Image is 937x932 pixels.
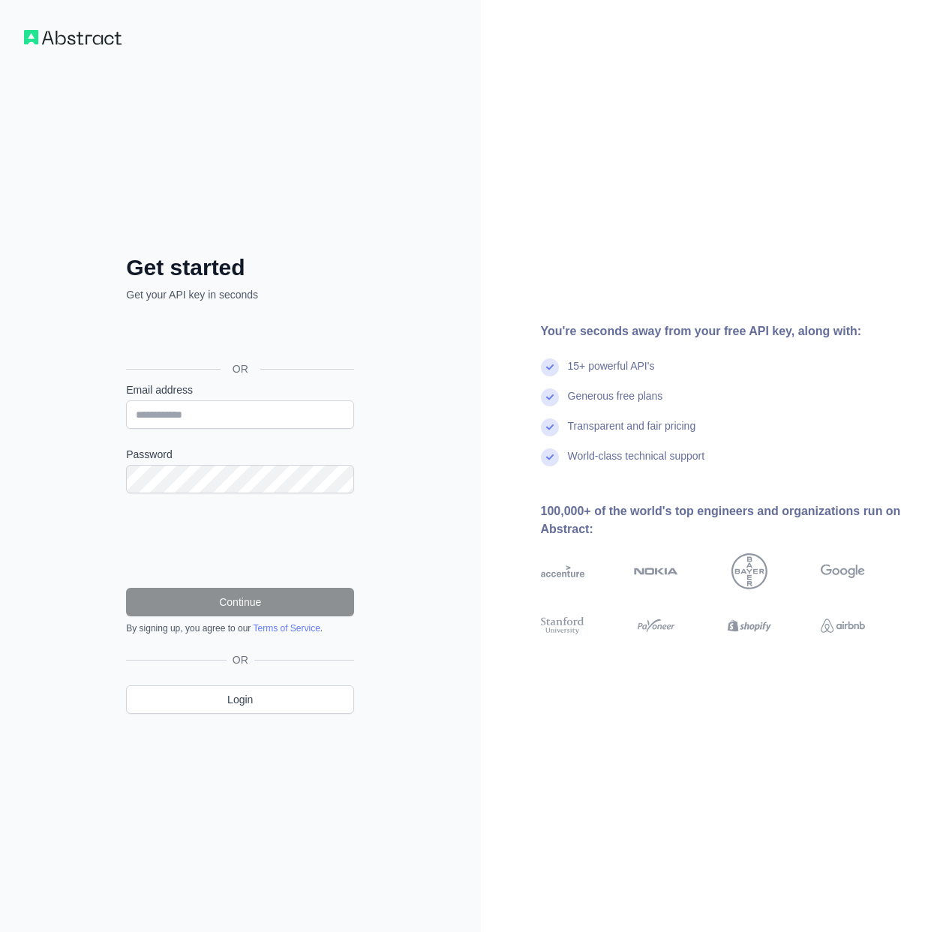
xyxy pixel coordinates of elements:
[126,685,354,714] a: Login
[126,511,354,570] iframe: reCAPTCHA
[227,652,254,667] span: OR
[821,553,865,589] img: google
[568,448,705,478] div: World-class technical support
[541,502,914,538] div: 100,000+ of the world's top engineers and organizations run on Abstract:
[728,615,772,637] img: shopify
[119,319,359,352] iframe: Knop Inloggen met Google
[126,622,354,634] div: By signing up, you agree to our .
[541,322,914,340] div: You're seconds away from your free API key, along with:
[126,382,354,397] label: Email address
[541,358,559,376] img: check mark
[541,448,559,466] img: check mark
[568,418,696,448] div: Transparent and fair pricing
[731,553,767,589] img: bayer
[541,418,559,436] img: check mark
[253,623,320,634] a: Terms of Service
[126,254,354,281] h2: Get started
[568,388,663,418] div: Generous free plans
[221,361,260,376] span: OR
[541,388,559,406] img: check mark
[541,615,585,637] img: stanford university
[568,358,655,388] div: 15+ powerful API's
[24,30,122,45] img: Workflow
[634,553,678,589] img: nokia
[821,615,865,637] img: airbnb
[541,553,585,589] img: accenture
[634,615,678,637] img: payoneer
[126,588,354,616] button: Continue
[126,447,354,462] label: Password
[126,287,354,302] p: Get your API key in seconds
